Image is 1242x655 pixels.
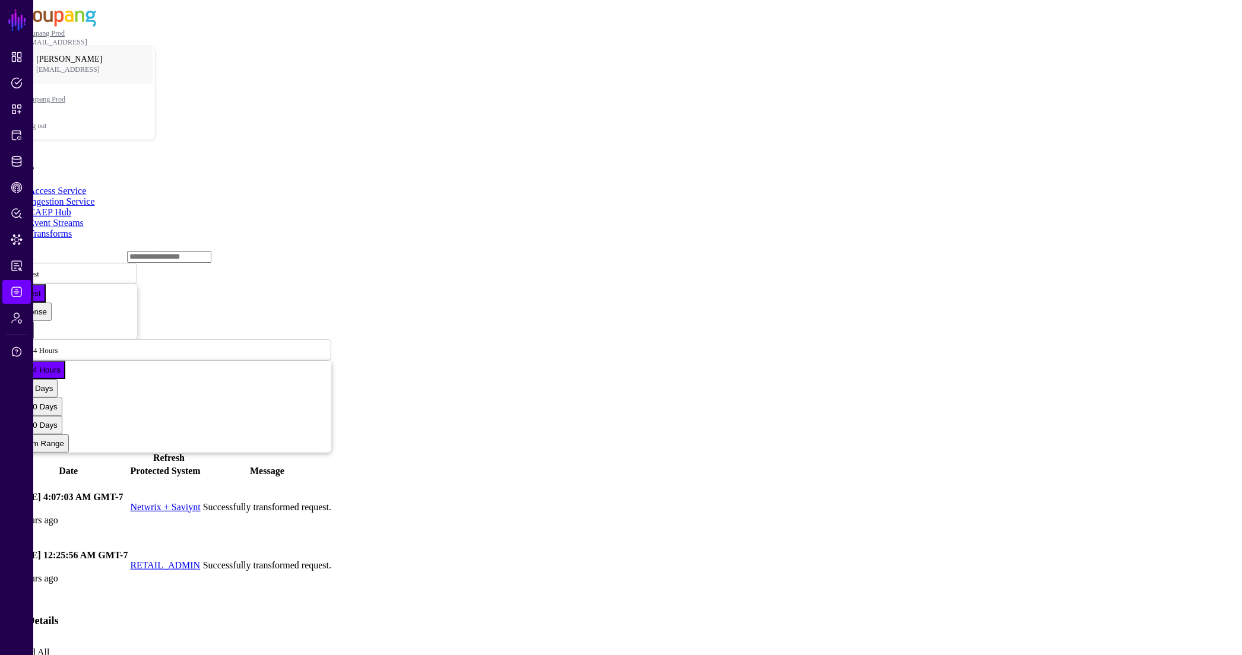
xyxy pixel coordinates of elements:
[28,218,84,228] a: Event Streams
[28,196,95,206] a: Ingestion Service
[11,208,23,220] span: Policy Lens
[11,182,23,193] span: CAEP Hub
[8,465,128,477] th: Date
[36,65,116,74] span: [EMAIL_ADDRESS]
[2,71,31,95] a: Policies
[7,361,65,379] button: Last 24 Hours
[2,228,31,252] a: Data Lens
[7,398,62,416] button: Last 30 Days
[2,123,31,147] a: Protected Systems
[7,613,331,628] h5: Log Details
[2,176,31,199] a: CAEP Hub
[7,434,69,453] button: Custom Range
[202,537,332,594] td: Successfully transformed request.
[28,207,71,217] a: CAEP Hub
[11,289,41,298] span: Request
[24,11,96,27] img: svg+xml;base64,PHN2ZyBpZD0iTG9nbyIgeG1sbnM9Imh0dHA6Ly93d3cudzMub3JnLzIwMDAvc3ZnIiB3aWR0aD0iMTIxLj...
[11,286,23,298] span: Logs
[202,478,332,536] td: Successfully transformed request.
[9,573,128,584] p: 14 hours ago
[2,280,31,304] a: Logs
[11,421,58,430] span: Last 90 Days
[11,402,58,411] span: Last 30 Days
[11,77,23,89] span: Policies
[130,560,200,570] a: RETAIL_ADMIN
[11,439,64,448] span: Custom Range
[36,55,116,64] span: [PERSON_NAME]
[11,365,61,374] span: Last 24 Hours
[2,202,31,225] a: Policy Lens
[11,234,23,246] span: Data Lens
[153,453,185,463] a: Refresh
[130,502,200,512] a: Netwrix + Saviynt
[11,312,23,324] span: Admin
[24,38,156,47] div: [EMAIL_ADDRESS]
[2,150,31,173] a: Identity Data Fabric
[9,550,128,561] h4: [DATE] 12:25:56 AM GMT-7
[11,129,23,141] span: Protected Systems
[2,45,31,69] a: Dashboard
[202,465,332,477] th: Message
[11,155,23,167] span: Identity Data Fabric
[11,51,23,63] span: Dashboard
[11,260,23,272] span: Access Reporting
[129,465,201,477] th: Protected System
[2,254,31,278] a: Access Reporting
[14,346,58,355] span: Last 24 Hours
[9,515,128,526] p: 10 hours ago
[11,103,23,115] span: Snippets
[5,158,1237,174] h2: Logs
[7,416,62,434] button: Last 90 Days
[2,306,31,330] a: Admin
[24,80,155,118] a: Coupang Prod
[7,7,27,33] a: SGNL
[24,95,119,104] span: Coupang Prod
[2,97,31,121] a: Snippets
[24,29,65,37] a: Coupang Prod
[24,122,155,131] div: Log out
[11,346,23,358] span: Support
[28,228,72,239] a: Transforms
[28,186,86,196] a: Access Service
[9,492,128,503] h4: [DATE] 4:07:03 AM GMT-7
